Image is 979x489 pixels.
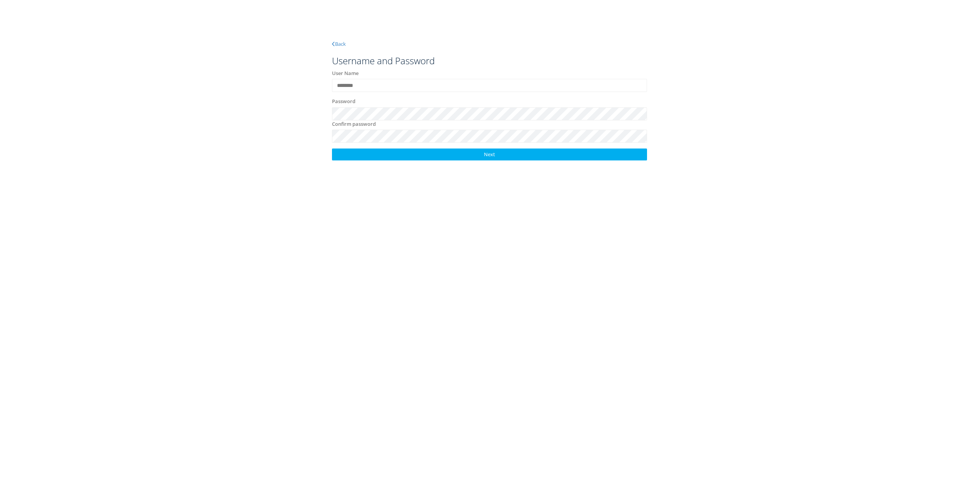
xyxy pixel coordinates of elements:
label: Confirm password [332,120,376,128]
h3: Username and Password [332,56,647,66]
label: Password [332,98,355,105]
a: Back [332,40,346,47]
a: Next [332,149,647,160]
label: User Name [332,70,359,77]
img: Kestava_white.png [332,8,417,37]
